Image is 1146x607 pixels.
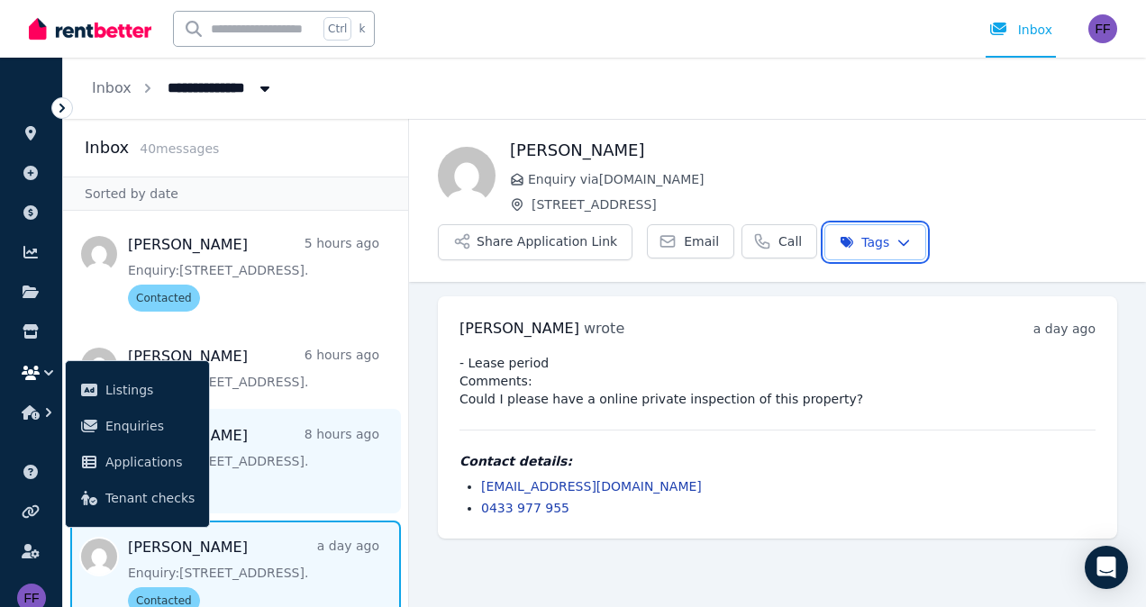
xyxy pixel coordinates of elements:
[459,320,579,337] span: [PERSON_NAME]
[1085,546,1128,589] div: Open Intercom Messenger
[459,452,1096,470] h4: Contact details:
[438,224,632,260] button: Share Application Link
[63,177,408,211] div: Sorted by date
[647,224,734,258] a: Email
[128,425,379,503] a: [PERSON_NAME]8 hours agoEnquiry:[STREET_ADDRESS].Contacted
[105,379,195,401] span: Listings
[741,224,817,258] a: Call
[1088,14,1117,43] img: Fitch Superannuation Fund
[532,195,1117,213] span: [STREET_ADDRESS]
[73,480,202,516] a: Tenant checks
[105,487,195,509] span: Tenant checks
[73,408,202,444] a: Enquiries
[459,354,1096,408] pre: - Lease period Comments: Could I please have a online private inspection of this property?
[1033,322,1096,336] time: a day ago
[29,15,151,42] img: RentBetter
[438,147,496,204] img: remina gurung
[85,135,129,160] h2: Inbox
[92,79,132,96] a: Inbox
[840,233,889,251] span: Tags
[584,320,624,337] span: wrote
[684,232,719,250] span: Email
[105,451,195,473] span: Applications
[140,141,219,156] span: 40 message s
[528,170,1117,188] span: Enquiry via [DOMAIN_NAME]
[63,58,303,119] nav: Breadcrumb
[323,17,351,41] span: Ctrl
[128,346,379,391] a: [PERSON_NAME]6 hours agoEnquiry:[STREET_ADDRESS].
[73,444,202,480] a: Applications
[989,21,1052,39] div: Inbox
[778,232,802,250] span: Call
[481,501,569,515] a: 0433 977 955
[105,415,195,437] span: Enquiries
[73,372,202,408] a: Listings
[359,22,365,36] span: k
[128,234,379,312] a: [PERSON_NAME]5 hours agoEnquiry:[STREET_ADDRESS].Contacted
[824,224,926,260] button: Tags
[481,479,702,494] a: [EMAIL_ADDRESS][DOMAIN_NAME]
[510,138,1117,163] h1: [PERSON_NAME]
